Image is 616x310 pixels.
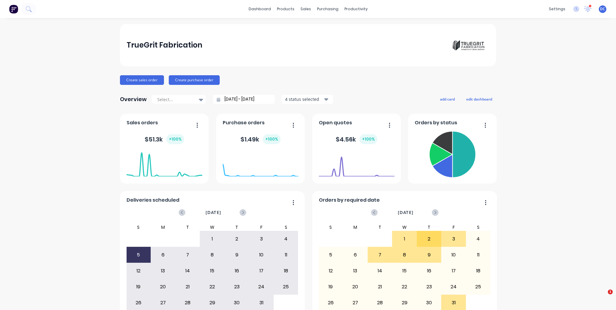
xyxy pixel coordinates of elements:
div: 22 [200,279,224,294]
div: 21 [368,279,392,294]
div: 1 [200,231,224,246]
div: 18 [274,263,298,278]
a: dashboard [246,5,274,14]
div: 19 [127,279,151,294]
span: Purchase orders [223,119,265,126]
div: S [274,224,298,231]
div: 16 [225,263,249,278]
div: 2 [417,231,441,246]
div: 1 [392,231,416,246]
div: 25 [274,279,298,294]
span: Open quotes [319,119,352,126]
div: 25 [466,279,490,294]
div: productivity [341,5,371,14]
button: 4 status selected [282,95,333,104]
span: [DATE] [398,209,413,216]
div: F [249,224,274,231]
div: 3 [442,231,466,246]
div: 4 [466,231,490,246]
div: 13 [151,263,175,278]
div: 24 [442,279,466,294]
div: sales [297,5,314,14]
div: 12 [127,263,151,278]
div: 21 [176,279,200,294]
div: 10 [442,247,466,262]
div: 4 status selected [285,96,323,102]
div: purchasing [314,5,341,14]
div: 11 [274,247,298,262]
div: 15 [392,263,416,278]
div: 2 [225,231,249,246]
div: 7 [176,247,200,262]
div: W [200,224,225,231]
div: 12 [319,263,343,278]
div: + 100 % [263,134,281,144]
div: 18 [466,263,490,278]
div: 14 [368,263,392,278]
span: Orders by status [415,119,457,126]
div: 19 [319,279,343,294]
div: settings [546,5,568,14]
div: 7 [368,247,392,262]
div: S [319,224,343,231]
div: + 100 % [360,134,377,144]
div: $ 1.49k [240,134,281,144]
div: 23 [417,279,441,294]
div: 17 [442,263,466,278]
div: 9 [225,247,249,262]
span: [DATE] [206,209,221,216]
div: 11 [466,247,490,262]
div: 3 [249,231,273,246]
span: 1 [608,290,613,294]
div: 10 [249,247,273,262]
div: S [466,224,491,231]
button: edit dashboard [462,95,496,103]
div: S [126,224,151,231]
button: Create sales order [120,75,164,85]
div: T [368,224,392,231]
div: T [225,224,249,231]
button: add card [436,95,459,103]
div: 9 [417,247,441,262]
div: T [175,224,200,231]
div: 20 [343,279,367,294]
div: 6 [343,247,367,262]
div: Overview [120,93,147,105]
div: 15 [200,263,224,278]
div: 24 [249,279,273,294]
div: 16 [417,263,441,278]
div: 8 [392,247,416,262]
div: 5 [127,247,151,262]
div: 13 [343,263,367,278]
div: 5 [319,247,343,262]
div: M [343,224,368,231]
div: W [392,224,417,231]
div: 22 [392,279,416,294]
div: TrueGrit Fabrication [127,39,202,51]
span: Sales orders [127,119,158,126]
div: $ 4.56k [336,134,377,144]
img: TrueGrit Fabrication [447,24,489,66]
div: + 100 % [166,134,184,144]
span: Deliveries scheduled [127,197,179,204]
div: 14 [176,263,200,278]
span: DC [600,6,605,12]
div: 17 [249,263,273,278]
div: 20 [151,279,175,294]
div: M [151,224,175,231]
div: $ 51.3k [145,134,184,144]
div: F [441,224,466,231]
div: 4 [274,231,298,246]
div: 23 [225,279,249,294]
img: Factory [9,5,18,14]
div: products [274,5,297,14]
iframe: Intercom live chat [596,290,610,304]
div: T [417,224,442,231]
div: 6 [151,247,175,262]
button: Create purchase order [169,75,220,85]
div: 8 [200,247,224,262]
